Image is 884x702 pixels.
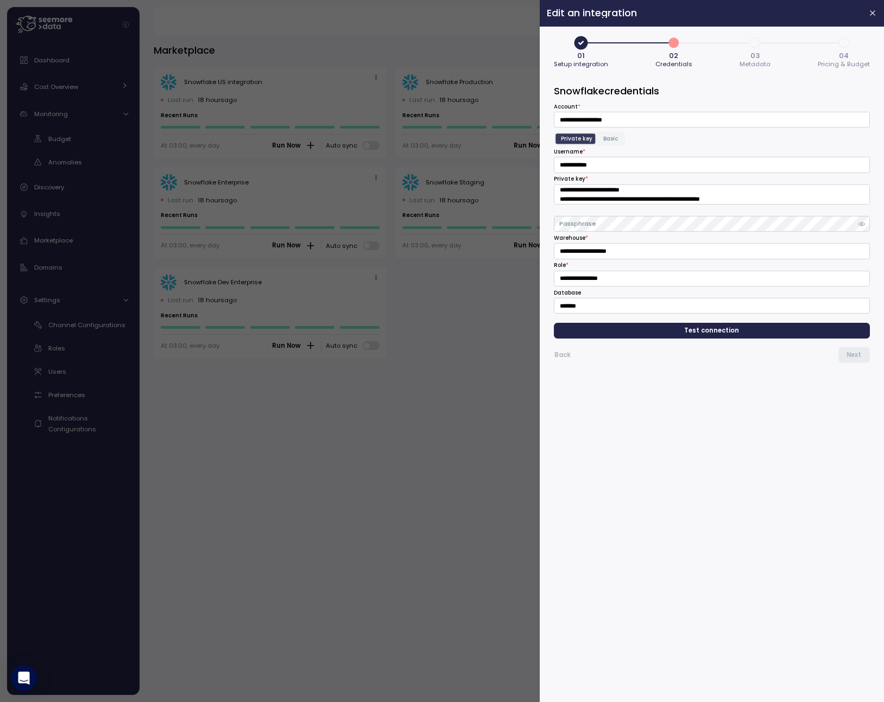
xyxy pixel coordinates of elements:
[554,61,608,67] span: Setup integration
[603,135,618,143] span: Basic
[847,348,861,362] span: Next
[818,61,870,67] span: Pricing & Budget
[554,34,608,70] button: 01Setup integration
[685,323,740,338] span: Test connection
[554,347,571,363] button: Back
[655,34,692,70] button: 202Credentials
[670,52,679,59] span: 02
[11,665,37,691] div: Open Intercom Messenger
[561,135,592,143] span: Private key
[818,34,870,70] button: 404Pricing & Budget
[835,34,853,52] span: 4
[839,52,849,59] span: 04
[577,52,585,59] span: 01
[554,84,870,98] h3: Snowflake credentials
[740,61,771,67] span: Metadata
[665,34,683,52] span: 2
[746,34,765,52] span: 3
[554,348,571,362] span: Back
[554,323,870,339] button: Test connection
[740,34,771,70] button: 303Metadata
[838,347,870,363] button: Next
[750,52,760,59] span: 03
[655,61,692,67] span: Credentials
[547,8,860,18] h2: Edit an integration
